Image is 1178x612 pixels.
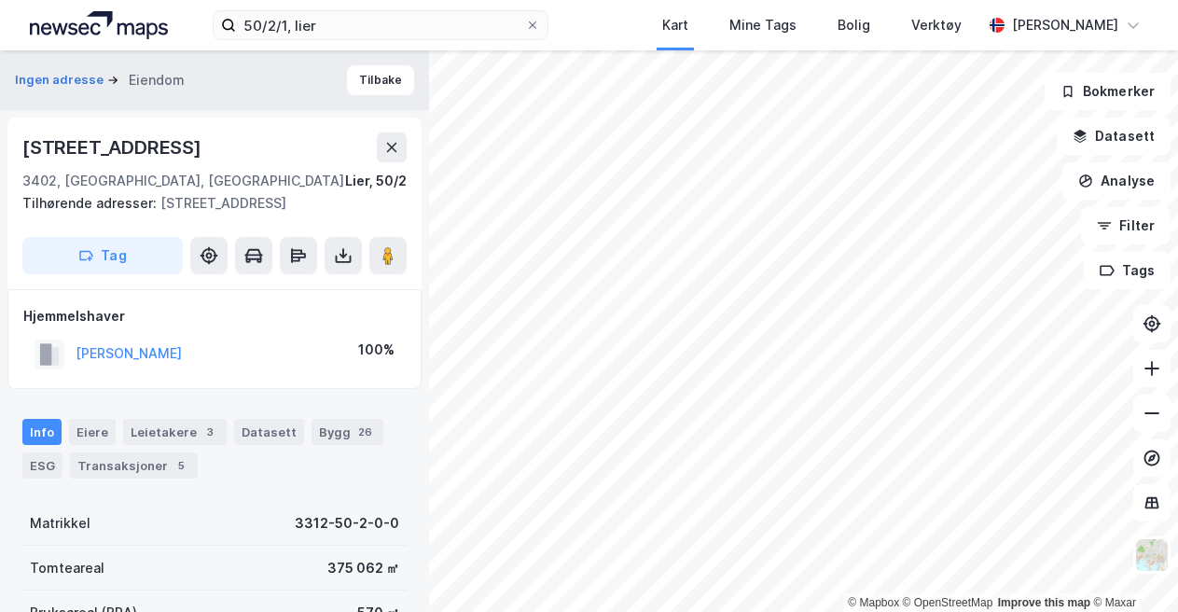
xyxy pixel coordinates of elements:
div: 3312-50-2-0-0 [295,512,399,535]
div: Bolig [838,14,870,36]
div: Matrikkel [30,512,90,535]
div: Hjemmelshaver [23,305,406,327]
div: ESG [22,452,62,479]
div: Tomteareal [30,557,104,579]
button: Analyse [1062,162,1171,200]
button: Ingen adresse [15,71,107,90]
div: [STREET_ADDRESS] [22,132,205,162]
iframe: Chat Widget [1085,522,1178,612]
img: logo.a4113a55bc3d86da70a041830d287a7e.svg [30,11,168,39]
div: Lier, 50/2 [345,170,407,192]
div: Info [22,419,62,445]
div: 3402, [GEOGRAPHIC_DATA], [GEOGRAPHIC_DATA] [22,170,344,192]
button: Tilbake [347,65,414,95]
div: 100% [358,339,395,361]
div: Eiendom [129,69,185,91]
div: Transaksjoner [70,452,198,479]
div: 5 [172,456,190,475]
input: Søk på adresse, matrikkel, gårdeiere, leietakere eller personer [236,11,525,39]
a: Mapbox [848,596,899,609]
div: Bygg [312,419,383,445]
div: 26 [354,423,376,441]
div: Kontrollprogram for chat [1085,522,1178,612]
div: Eiere [69,419,116,445]
div: 3 [201,423,219,441]
div: 375 062 ㎡ [327,557,399,579]
span: Tilhørende adresser: [22,195,160,211]
a: Improve this map [998,596,1090,609]
div: Leietakere [123,419,227,445]
a: OpenStreetMap [903,596,993,609]
div: [STREET_ADDRESS] [22,192,392,215]
button: Filter [1081,207,1171,244]
div: Verktøy [911,14,962,36]
div: Datasett [234,419,304,445]
button: Tags [1084,252,1171,289]
div: [PERSON_NAME] [1012,14,1118,36]
div: Kart [662,14,688,36]
button: Tag [22,237,183,274]
button: Bokmerker [1045,73,1171,110]
div: Mine Tags [729,14,797,36]
button: Datasett [1057,118,1171,155]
